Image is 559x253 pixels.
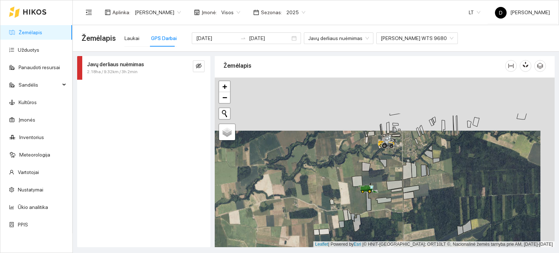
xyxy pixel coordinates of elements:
a: Vartotojai [18,169,39,175]
button: menu-fold [82,5,96,20]
input: Pradžios data [196,34,237,42]
strong: Javų derliaus nuėmimas [87,62,144,67]
a: Nustatymai [18,187,43,193]
a: Ūkio analitika [18,204,48,210]
span: shop [194,9,200,15]
span: + [222,82,227,91]
span: swap-right [240,35,246,41]
a: PPIS [18,222,28,228]
a: Zoom in [219,81,230,92]
span: John deere WTS 9680 [381,33,453,44]
span: LT [469,7,480,18]
span: Įmonė : [202,8,217,16]
span: Dovydas Baršauskas [135,7,181,18]
input: Pabaigos data [249,34,290,42]
span: close-circle [449,36,454,40]
span: Aplinka : [112,8,130,16]
span: | [362,242,364,247]
button: column-width [505,60,517,72]
span: Javų derliaus nuėmimas [308,33,369,44]
span: to [240,35,246,41]
span: eye-invisible [196,63,202,70]
span: [PERSON_NAME] [495,9,550,15]
button: Initiate a new search [219,108,230,119]
a: Zoom out [219,92,230,103]
span: layout [105,9,111,15]
a: Panaudoti resursai [19,64,60,70]
a: Meteorologija [19,152,50,158]
span: close-circle [365,36,369,40]
div: Javų derliaus nuėmimas2.18ha / 9.32km / 3h 2mineye-invisible [77,56,210,80]
a: Layers [219,124,235,140]
span: menu-fold [86,9,92,16]
a: Įmonės [19,117,35,123]
span: column-width [506,63,516,69]
div: Laukai [124,34,139,42]
span: Visos [221,7,240,18]
span: Sezonas : [261,8,282,16]
span: D [499,7,503,19]
span: − [222,93,227,102]
span: Žemėlapis [82,32,116,44]
a: Užduotys [18,47,39,53]
span: 2.18ha / 9.32km / 3h 2min [87,68,138,75]
button: eye-invisible [193,60,205,72]
div: Žemėlapis [223,55,505,76]
span: 2025 [286,7,305,18]
span: Sandėlis [19,78,60,92]
a: Inventorius [19,134,44,140]
a: Leaflet [315,242,328,247]
div: | Powered by © HNIT-[GEOGRAPHIC_DATA]; ORT10LT ©, Nacionalinė žemės tarnyba prie AM, [DATE]-[DATE] [313,241,555,248]
a: Kultūros [19,99,37,105]
span: close-circle [292,36,297,41]
a: Žemėlapis [19,29,42,35]
div: GPS Darbai [151,34,177,42]
span: calendar [253,9,259,15]
a: Esri [354,242,361,247]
